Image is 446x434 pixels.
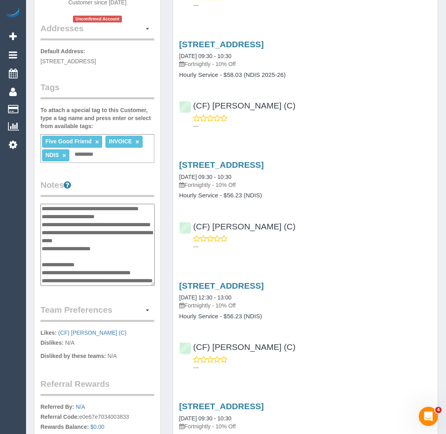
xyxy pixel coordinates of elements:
legend: Notes [40,179,154,197]
a: (CF) [PERSON_NAME] (C) [179,342,296,352]
p: Fortnightly - 10% Off [179,181,432,189]
a: [STREET_ADDRESS] [179,281,264,290]
p: --- [193,1,432,9]
p: --- [193,364,432,372]
a: $0.00 [91,424,105,430]
a: × [135,139,139,145]
img: Automaid Logo [5,8,21,19]
p: --- [193,122,432,130]
legend: Tags [40,81,154,99]
a: [DATE] 09:30 - 10:30 [179,53,231,59]
span: 4 [435,407,442,413]
a: N/A [76,404,85,410]
a: [DATE] 09:30 - 10:30 [179,415,231,422]
h4: Hourly Service - $56.23 (NDIS) [179,313,432,320]
label: Rewards Balance: [40,423,89,431]
p: e0e67e7034003833 [40,403,154,433]
p: Fortnightly - 10% Off [179,422,432,430]
label: Referred By: [40,403,74,411]
label: Referral Code: [40,413,79,421]
a: (CF) [PERSON_NAME] (C) [179,222,296,231]
legend: Team Preferences [40,304,154,322]
iframe: Intercom live chat [419,407,438,426]
p: --- [193,243,432,251]
a: × [95,139,99,145]
legend: Referral Rewards [40,378,154,396]
a: (CF) [PERSON_NAME] (C) [58,330,126,336]
a: [DATE] 09:30 - 10:30 [179,174,231,180]
p: Fortnightly - 10% Off [179,301,432,309]
span: Unconfirmed Account [73,16,122,22]
label: Default Address: [40,47,85,55]
a: × [63,152,66,159]
label: Dislikes: [40,339,64,347]
span: Five Good Friend [45,138,91,145]
h4: Hourly Service - $56.23 (NDIS) [179,192,432,199]
span: N/A [107,353,117,359]
a: [STREET_ADDRESS] [179,402,264,411]
label: To attach a special tag to this Customer, type a tag name and press enter or select from availabl... [40,106,154,130]
span: [STREET_ADDRESS] [40,58,96,64]
p: Fortnightly - 10% Off [179,60,432,68]
label: Disliked by these teams: [40,352,106,360]
span: NDIS [45,152,59,158]
a: (CF) [PERSON_NAME] (C) [179,101,296,110]
a: [STREET_ADDRESS] [179,40,264,49]
a: [STREET_ADDRESS] [179,160,264,169]
span: N/A [65,340,74,346]
span: INVOICE [109,138,132,145]
h4: Hourly Service - $58.03 (NDIS 2025-26) [179,72,432,78]
a: [DATE] 12:30 - 13:00 [179,294,231,301]
label: Likes: [40,329,57,337]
